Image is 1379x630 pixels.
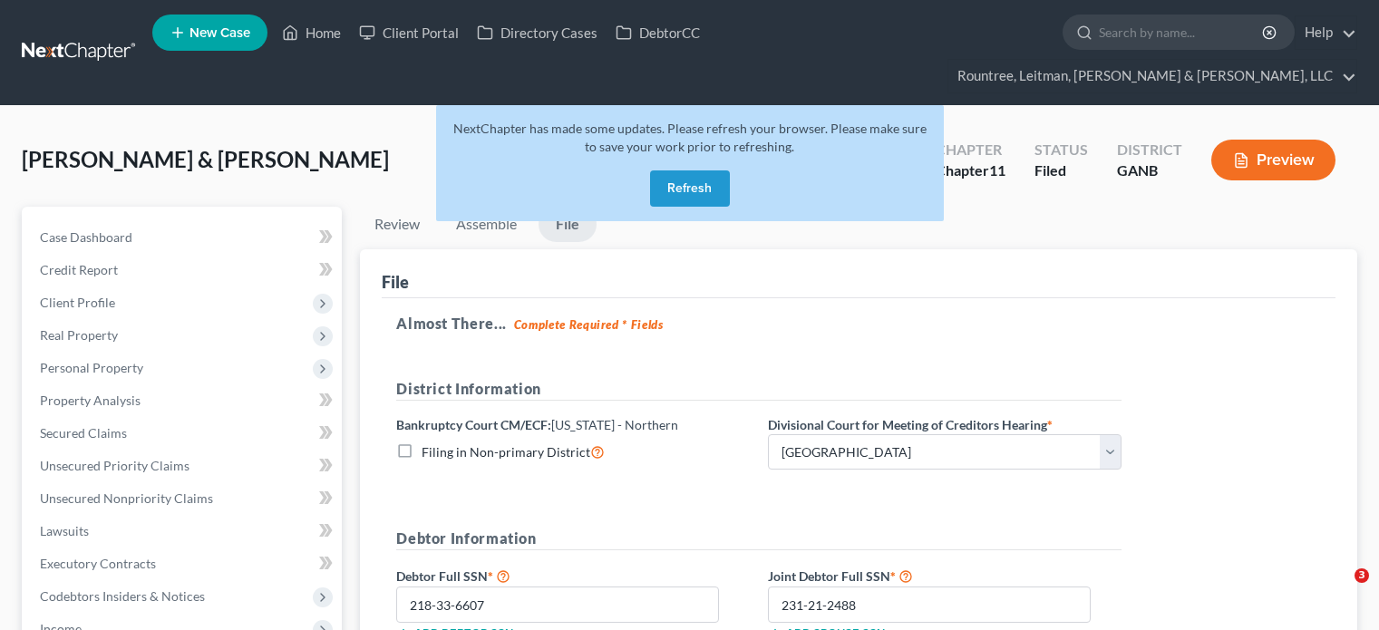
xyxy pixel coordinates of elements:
[40,425,127,441] span: Secured Claims
[514,317,664,332] strong: Complete Required * Fields
[382,271,409,293] div: File
[948,60,1356,92] a: Rountree, Leitman, [PERSON_NAME] & [PERSON_NAME], LLC
[25,515,342,548] a: Lawsuits
[396,378,1122,401] h5: District Information
[25,417,342,450] a: Secured Claims
[1117,140,1182,160] div: District
[25,450,342,482] a: Unsecured Priority Claims
[936,160,1005,181] div: Chapter
[40,523,89,538] span: Lawsuits
[22,146,389,172] span: [PERSON_NAME] & [PERSON_NAME]
[607,16,709,49] a: DebtorCC
[1296,16,1356,49] a: Help
[396,313,1321,334] h5: Almost There...
[396,415,678,434] label: Bankruptcy Court CM/ECF:
[453,121,927,154] span: NextChapter has made some updates. Please refresh your browser. Please make sure to save your wor...
[1034,160,1088,181] div: Filed
[1117,160,1182,181] div: GANB
[1317,568,1361,612] iframe: Intercom live chat
[40,262,118,277] span: Credit Report
[360,207,434,242] a: Review
[25,384,342,417] a: Property Analysis
[273,16,350,49] a: Home
[40,229,132,245] span: Case Dashboard
[40,490,213,506] span: Unsecured Nonpriority Claims
[396,586,719,623] input: XXX-XX-XXXX
[40,327,118,343] span: Real Property
[768,586,1091,623] input: XXX-XX-XXXX
[650,170,730,207] button: Refresh
[387,565,759,586] label: Debtor Full SSN
[25,254,342,286] a: Credit Report
[551,417,678,432] span: [US_STATE] - Northern
[936,140,1005,160] div: Chapter
[40,360,143,375] span: Personal Property
[768,415,1053,434] label: Divisional Court for Meeting of Creditors Hearing
[40,393,141,408] span: Property Analysis
[759,565,1131,586] label: Joint Debtor Full SSN
[422,444,590,460] span: Filing in Non-primary District
[25,548,342,580] a: Executory Contracts
[25,221,342,254] a: Case Dashboard
[25,482,342,515] a: Unsecured Nonpriority Claims
[350,16,468,49] a: Client Portal
[396,528,1122,550] h5: Debtor Information
[1099,15,1265,49] input: Search by name...
[1211,140,1335,180] button: Preview
[468,16,607,49] a: Directory Cases
[189,26,250,40] span: New Case
[40,295,115,310] span: Client Profile
[1034,140,1088,160] div: Status
[40,556,156,571] span: Executory Contracts
[40,588,205,604] span: Codebtors Insiders & Notices
[40,458,189,473] span: Unsecured Priority Claims
[1355,568,1369,583] span: 3
[989,161,1005,179] span: 11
